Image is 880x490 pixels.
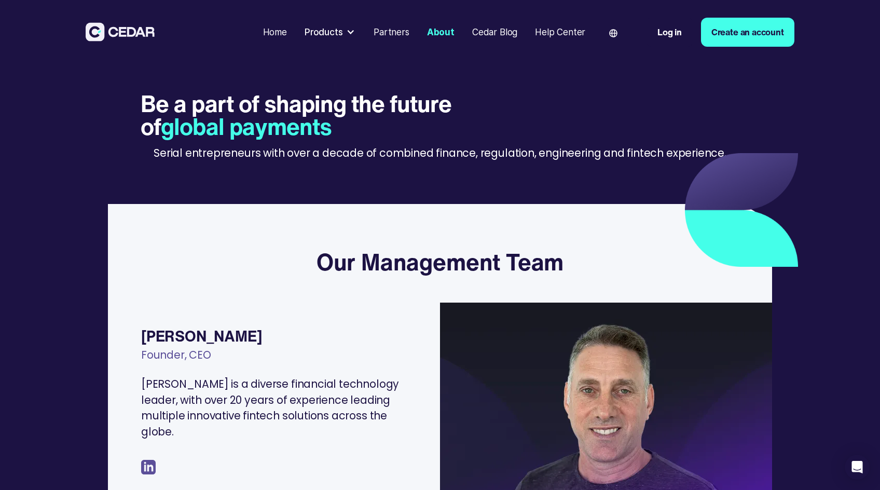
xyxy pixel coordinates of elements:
[154,145,726,161] p: Serial entrepreneurs with over a decade of combined finance, regulation, engineering and fintech ...
[374,25,409,39] div: Partners
[141,325,418,347] div: [PERSON_NAME]
[141,376,418,440] p: [PERSON_NAME] is a diverse financial technology leader, with over 20 years of experience leading ...
[647,18,692,47] a: Log in
[300,21,361,44] div: Products
[531,20,590,44] a: Help Center
[141,347,418,376] div: Founder, CEO
[422,20,459,44] a: About
[141,92,500,139] h1: Be a part of shaping the future of
[369,20,414,44] a: Partners
[161,110,331,143] span: global payments
[263,25,287,39] div: Home
[609,29,617,37] img: world icon
[305,25,343,39] div: Products
[468,20,522,44] a: Cedar Blog
[535,25,585,39] div: Help Center
[657,25,682,39] div: Log in
[845,455,870,480] div: Open Intercom Messenger
[258,20,291,44] a: Home
[317,248,563,276] h3: Our Management Team
[472,25,517,39] div: Cedar Blog
[427,25,455,39] div: About
[701,18,794,47] a: Create an account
